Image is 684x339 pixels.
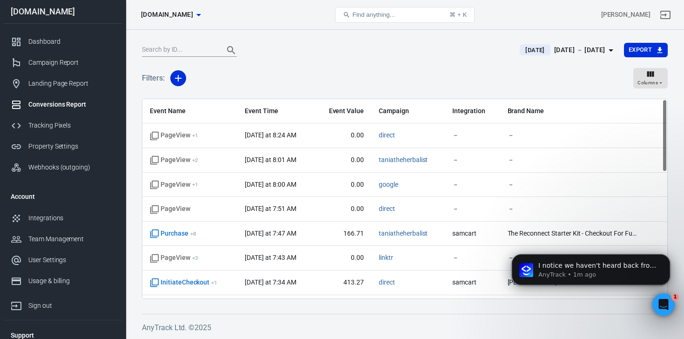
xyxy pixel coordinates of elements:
[3,94,122,115] a: Conversions Report
[245,131,296,139] time: 2025-09-30T08:24:48-04:00
[15,47,171,92] div: Facebook has validation delays - conversions can take up to 3 days to appear, and iOS campaigns m...
[245,278,296,286] time: 2025-09-30T07:34:51-04:00
[28,79,115,88] div: Landing Page Report
[245,181,296,188] time: 2025-09-30T08:00:54-04:00
[15,110,171,147] div: If no conversions show in AnyTrack, you may need to add your conversion source integration from o...
[379,254,393,261] a: linktr
[321,204,364,214] span: 0.00
[3,208,122,229] a: Integrations
[379,180,398,190] span: google
[321,180,364,190] span: 0.00
[379,278,395,286] a: direct
[245,205,296,212] time: 2025-09-30T07:51:53-04:00
[28,301,115,311] div: Sign out
[652,293,675,316] iframe: Intercom live chat
[28,255,115,265] div: User Settings
[45,5,79,12] h1: AnyTrack
[3,52,122,73] a: Campaign Report
[45,12,116,21] p: The team can also help
[352,11,395,18] span: Find anything...
[44,254,52,261] button: Gif picker
[3,73,122,94] a: Landing Page Report
[40,52,159,143] span: I notice we haven't heard back from you regarding the conversion visibility issue, and I want to ...
[554,44,605,56] div: [DATE] － [DATE]
[498,210,684,314] iframe: Intercom notifications message
[150,229,196,238] span: Purchase
[27,5,41,20] img: Profile image for AnyTrack
[150,278,217,287] span: InitiateCheckout
[654,4,677,26] a: Sign out
[379,278,395,287] span: direct
[192,181,198,188] sup: + 1
[15,97,101,104] b: Missing Sales Tracking:
[508,204,638,214] span: －
[379,156,428,165] span: taniatheherbalist
[379,156,428,163] a: taniatheherbalist
[14,45,172,75] div: message notification from AnyTrack, 1m ago. I notice we haven't heard back from you regarding the...
[601,10,650,20] div: Account id: C21CTY1k
[508,180,638,190] span: －
[321,107,364,116] span: Event Value
[452,107,492,116] span: Integration
[379,181,398,188] a: google
[379,253,393,263] span: linktr
[3,31,122,52] a: Dashboard
[142,63,165,93] h5: Filters:
[508,107,638,116] span: Brand Name
[452,180,492,190] span: －
[452,229,492,238] span: samcart
[637,79,658,87] span: Columns
[508,131,638,140] span: －
[379,230,428,237] a: taniatheherbalist
[379,204,395,214] span: direct
[321,229,364,238] span: 166.71
[192,132,198,139] sup: + 1
[14,254,22,261] button: Upload attachment
[28,213,115,223] div: Integrations
[452,156,492,165] span: －
[192,255,198,261] sup: + 3
[28,121,115,130] div: Tracking Pixels
[150,131,198,140] span: PageView
[3,271,122,292] a: Usage & billing
[220,39,242,61] button: Search
[379,131,395,140] span: direct
[28,37,115,47] div: Dashboard
[142,322,668,333] h6: AnyTrack Ltd. © 2025
[160,250,174,265] button: Send a message…
[245,156,296,163] time: 2025-09-30T08:01:52-04:00
[624,43,668,57] button: Export
[512,42,624,58] button: [DATE][DATE] － [DATE]
[3,115,122,136] a: Tracking Pixels
[321,156,364,165] span: 0.00
[15,33,112,41] b: In Facebook Ads Manager:
[28,58,115,68] div: Campaign Report
[15,151,171,179] div: Where exactly are you checking for conversions - AnyTrack dashboard or Facebook Ads Manager?
[7,185,153,278] div: I notice we haven't heard back from you regarding the conversion visibility issue, and I want to ...
[190,231,196,237] sup: + 8
[141,9,193,20] span: taniatheherbalist.com
[3,292,122,316] a: Sign out
[245,107,306,116] span: Event Time
[163,4,180,20] div: Close
[59,254,67,261] button: Start recording
[245,230,296,237] time: 2025-09-30T07:47:38-04:00
[321,253,364,263] span: 0.00
[6,4,24,21] button: go back
[633,68,668,88] button: Columns
[21,53,36,68] img: Profile image for AnyTrack
[379,229,428,238] span: taniatheherbalist
[29,254,37,261] button: Emoji picker
[452,204,492,214] span: －
[452,253,492,263] span: －
[7,185,179,299] div: AnyTrack says…
[150,253,198,263] span: PageView
[150,204,190,214] span: Standard event name
[3,136,122,157] a: Property Settings
[452,131,492,140] span: －
[28,100,115,109] div: Conversions Report
[671,293,679,301] span: 1
[508,156,638,165] span: －
[28,142,115,151] div: Property Settings
[8,234,178,250] textarea: Message…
